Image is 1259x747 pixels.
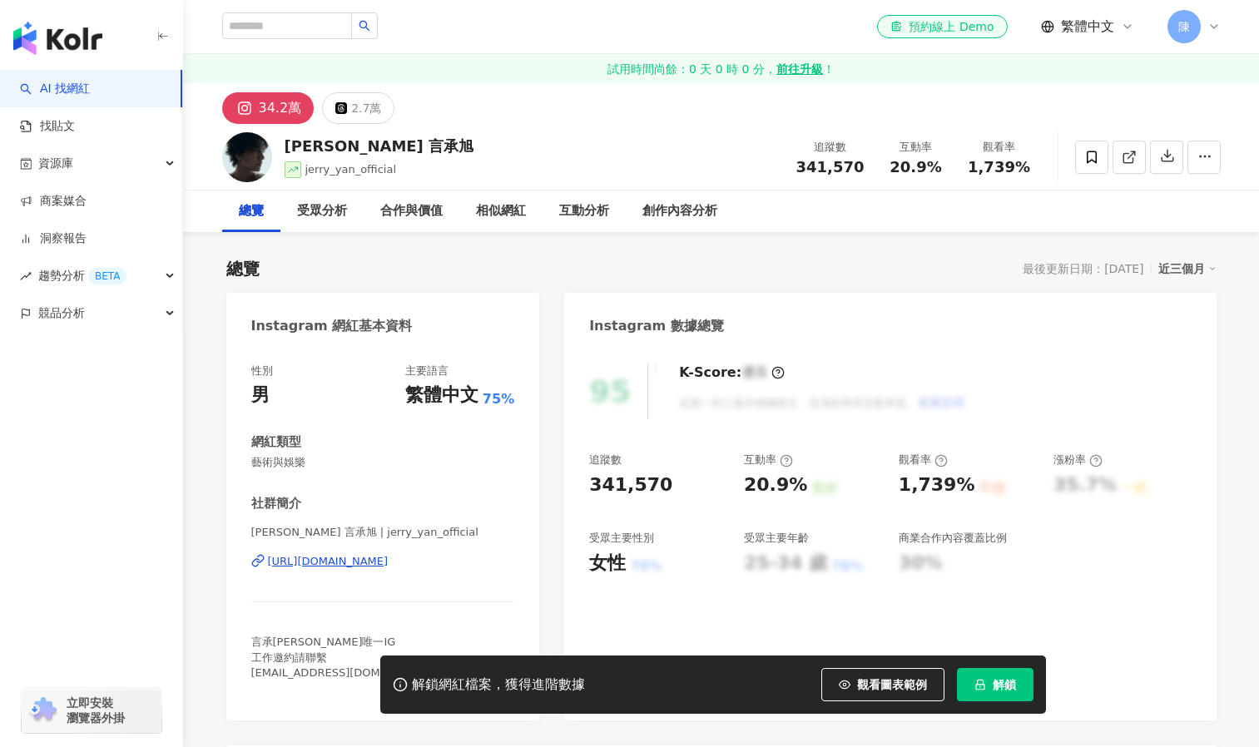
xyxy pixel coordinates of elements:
a: 找貼文 [20,118,75,135]
img: logo [13,22,102,55]
div: Instagram 網紅基本資料 [251,317,413,335]
div: 追蹤數 [796,139,865,156]
div: BETA [88,268,126,284]
img: chrome extension [27,697,59,724]
div: 341,570 [589,472,672,498]
span: jerry_yan_official [305,163,397,176]
span: 解鎖 [993,678,1016,691]
div: 追蹤數 [589,453,622,467]
div: 相似網紅 [476,201,526,221]
div: 總覽 [239,201,264,221]
div: 性別 [251,364,273,378]
img: KOL Avatar [222,132,272,182]
span: 趨勢分析 [38,257,126,294]
div: 34.2萬 [259,96,302,120]
div: 觀看率 [899,453,948,467]
a: 預約線上 Demo [877,15,1007,38]
div: 受眾主要性別 [589,531,654,546]
div: [PERSON_NAME] 言承旭 [285,136,474,156]
a: 商案媒合 [20,193,87,210]
div: 最後更新日期：[DATE] [1023,262,1143,275]
a: [URL][DOMAIN_NAME] [251,554,515,569]
div: 互動率 [744,453,793,467]
div: 20.9% [744,472,807,498]
div: 互動率 [885,139,948,156]
span: 75% [483,390,514,408]
div: [URL][DOMAIN_NAME] [268,554,389,569]
span: 1,739% [968,159,1030,176]
a: chrome extension立即安裝 瀏覽器外掛 [22,688,161,733]
span: 競品分析 [38,294,85,332]
button: 解鎖 [957,668,1033,701]
div: 解鎖網紅檔案，獲得進階數據 [412,676,585,694]
div: 2.7萬 [351,96,381,120]
div: 男 [251,383,270,408]
div: 創作內容分析 [642,201,717,221]
div: 觀看率 [968,139,1031,156]
div: 受眾分析 [297,201,347,221]
div: 總覽 [226,257,260,280]
div: 網紅類型 [251,433,301,451]
div: 預約線上 Demo [890,18,994,35]
span: 341,570 [796,158,865,176]
button: 觀看圖表範例 [821,668,944,701]
span: rise [20,270,32,282]
button: 34.2萬 [222,92,315,124]
span: 繁體中文 [1061,17,1114,36]
div: K-Score : [679,364,785,382]
span: 資源庫 [38,145,73,182]
div: 主要語言 [405,364,449,378]
span: lock [974,679,986,690]
div: 商業合作內容覆蓋比例 [899,531,1007,546]
span: 立即安裝 瀏覽器外掛 [67,695,125,725]
div: 1,739% [899,472,975,498]
div: 社群簡介 [251,495,301,512]
div: 互動分析 [559,201,609,221]
span: 藝術與娛樂 [251,455,515,470]
span: 觀看圖表範例 [857,678,927,691]
span: search [359,20,370,32]
div: Instagram 數據總覽 [589,317,724,335]
a: searchAI 找網紅 [20,81,90,97]
div: 受眾主要年齡 [744,531,809,546]
strong: 前往升級 [776,61,823,77]
button: 2.7萬 [322,92,394,124]
div: 女性 [589,551,626,576]
div: 合作與價值 [380,201,443,221]
a: 試用時間尚餘：0 天 0 時 0 分，前往升級！ [183,54,1259,84]
span: 20.9% [890,159,941,176]
div: 漲粉率 [1053,453,1103,467]
span: 陳 [1178,17,1190,36]
a: 洞察報告 [20,230,87,247]
div: 近三個月 [1158,258,1217,280]
div: 繁體中文 [405,383,478,408]
span: [PERSON_NAME] 言承旭 | jerry_yan_official [251,525,515,540]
